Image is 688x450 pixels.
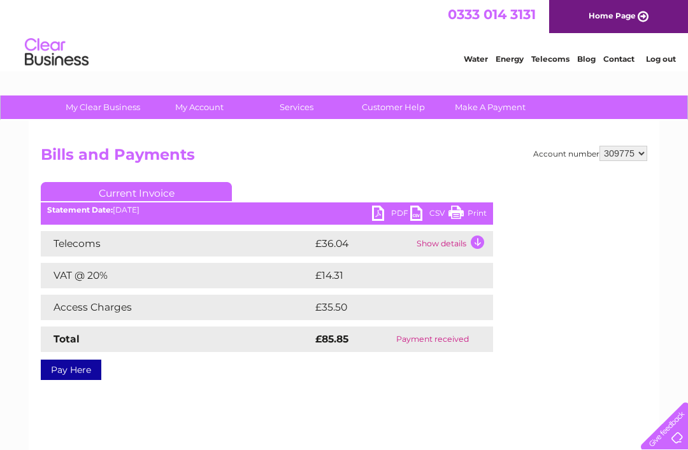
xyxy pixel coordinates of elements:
td: £14.31 [312,263,465,288]
a: PDF [372,206,410,224]
div: Account number [533,146,647,161]
td: £36.04 [312,231,413,257]
h2: Bills and Payments [41,146,647,170]
a: Current Invoice [41,182,232,201]
img: logo.png [24,33,89,72]
td: Telecoms [41,231,312,257]
div: [DATE] [41,206,493,214]
a: Services [244,95,349,119]
td: Show details [413,231,493,257]
strong: £85.85 [315,333,348,345]
td: Access Charges [41,295,312,320]
td: £35.50 [312,295,467,320]
a: Customer Help [341,95,446,119]
b: Statement Date: [47,205,113,214]
a: Telecoms [531,54,570,64]
a: Log out [646,54,676,64]
a: 0333 014 3131 [448,6,536,22]
a: Make A Payment [438,95,543,119]
a: CSV [410,206,448,224]
td: Payment received [373,327,493,352]
a: Blog [577,54,596,64]
a: Pay Here [41,360,101,380]
strong: Total [54,333,80,345]
a: Contact [603,54,634,64]
a: My Account [147,95,252,119]
div: Clear Business is a trading name of Verastar Limited (registered in [GEOGRAPHIC_DATA] No. 3667643... [44,7,646,62]
a: Water [464,54,488,64]
a: Energy [496,54,524,64]
a: My Clear Business [50,95,155,119]
a: Print [448,206,487,224]
td: VAT @ 20% [41,263,312,288]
